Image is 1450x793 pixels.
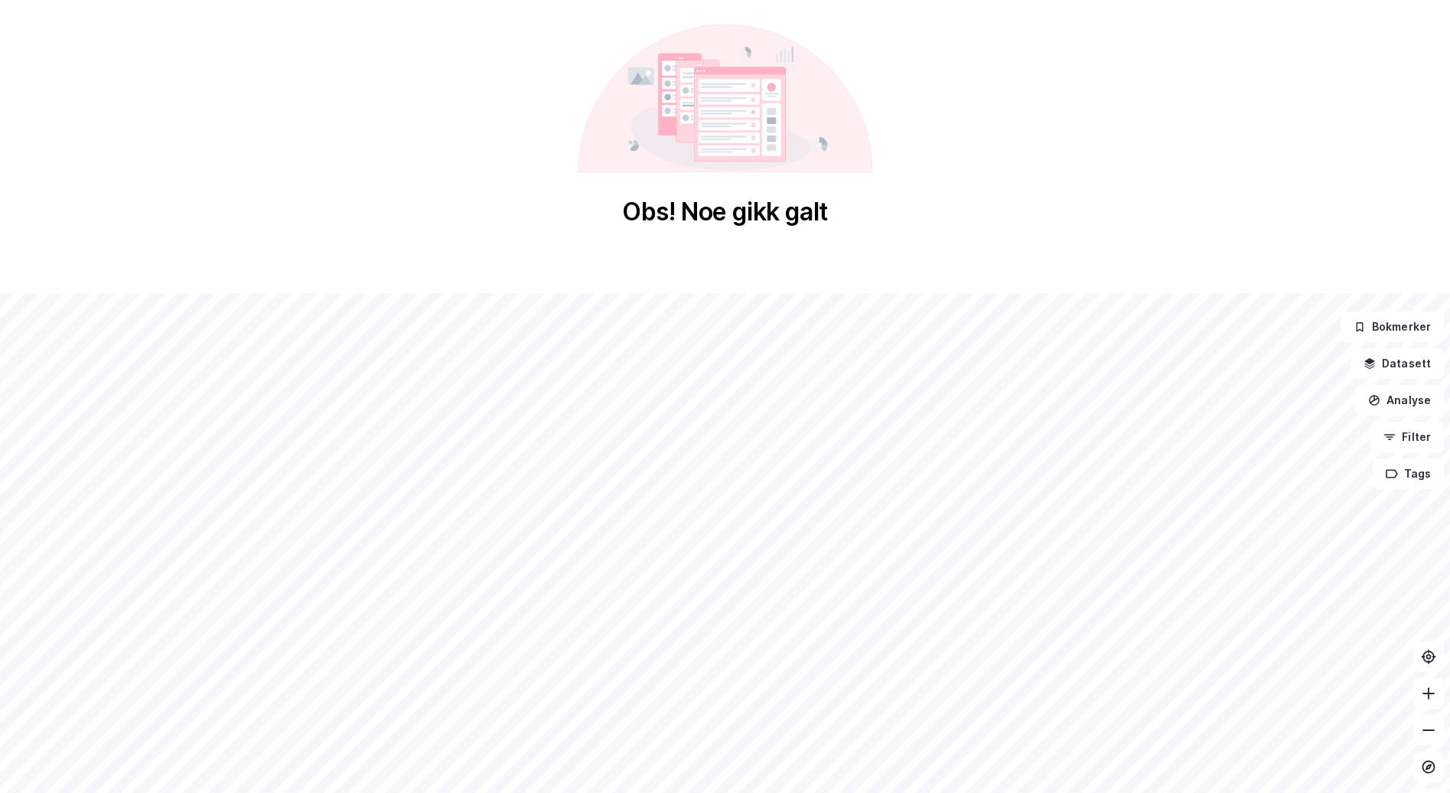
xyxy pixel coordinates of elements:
[1355,385,1444,416] button: Analyse
[1370,422,1444,452] button: Filter
[1373,720,1450,793] iframe: Chat Widget
[1341,312,1444,342] button: Bokmerker
[622,197,828,227] div: Obs! Noe gikk galt
[1373,459,1444,489] button: Tags
[1351,348,1444,379] button: Datasett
